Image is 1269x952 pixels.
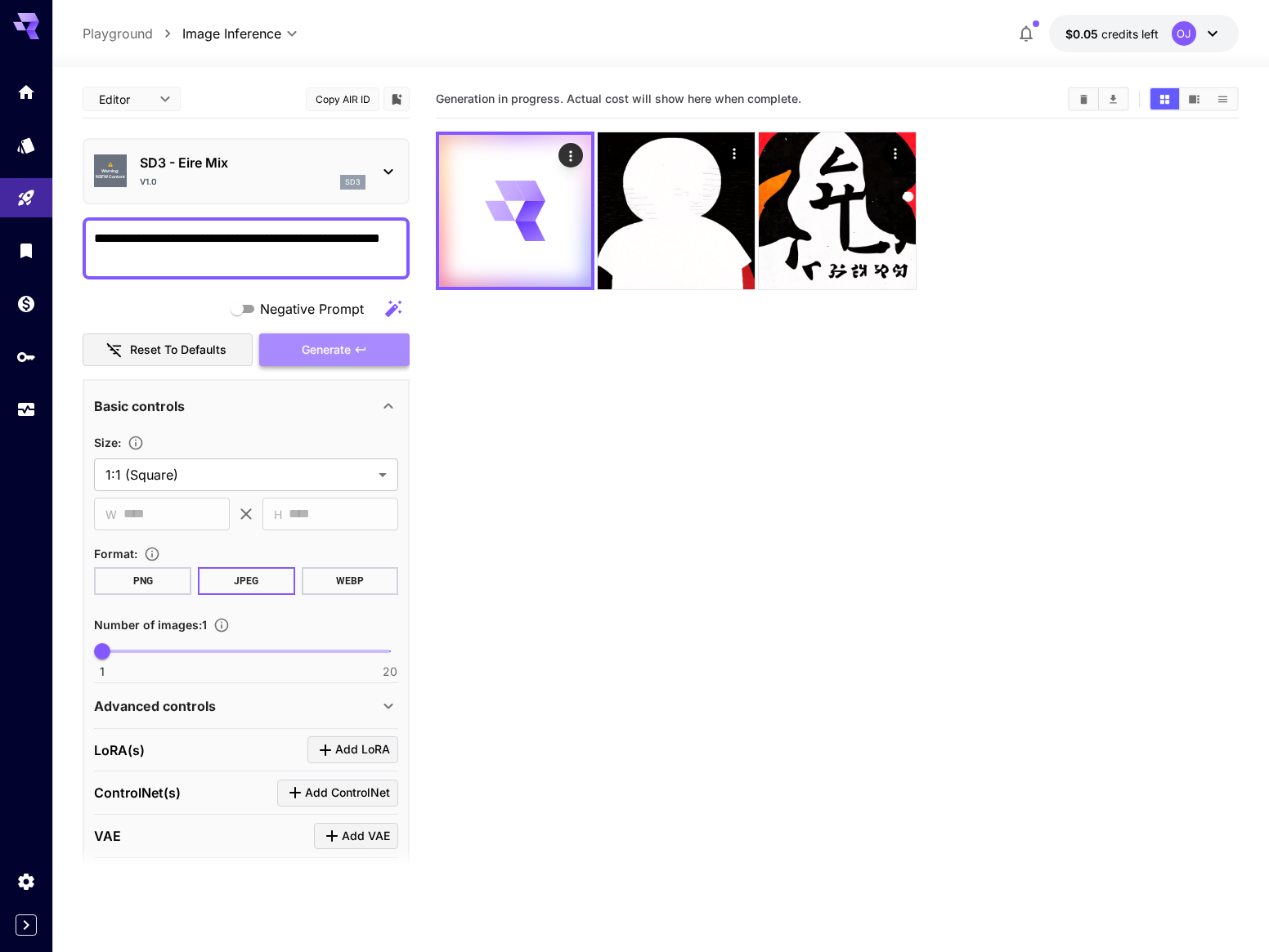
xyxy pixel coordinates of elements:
div: Home [16,82,36,102]
button: Clear All [1069,88,1098,110]
span: W [105,505,117,524]
div: Actions [558,143,583,168]
img: 2Q== [598,132,755,289]
span: Generate [302,340,351,360]
button: Show media in list view [1208,88,1237,110]
span: Format : [94,547,137,561]
p: sd3 [345,177,361,188]
div: Basic controls [94,387,398,426]
nav: breadcrumb [83,24,182,43]
button: Add to library [389,89,404,109]
span: Size : [94,436,121,449]
span: NSFW Content [96,174,125,181]
button: Adjust the dimensions of the generated image by specifying its width and height in pixels, or sel... [121,435,150,451]
span: Editor [99,91,150,108]
button: Download All [1099,88,1128,110]
p: v1.0 [140,176,157,188]
button: Show media in video view [1180,88,1208,110]
a: Playground [83,24,153,43]
span: 1:1 (Square) [105,465,372,485]
span: Number of images : 1 [94,618,207,632]
span: 20 [383,664,397,680]
button: WEBP [302,567,399,595]
div: Library [16,240,36,261]
p: ControlNet(s) [94,783,181,802]
button: $0.05OJ [1049,15,1239,52]
button: Generate [259,333,410,367]
span: credits left [1101,27,1159,41]
div: Playground [16,188,36,208]
div: Clear AllDownload All [1068,87,1129,111]
button: Copy AIR ID [306,87,379,111]
span: 1 [100,664,105,680]
button: Specify how many images to generate in a single request. Each image generation will be charged se... [207,617,236,633]
img: 2Q== [759,132,916,289]
div: API Keys [16,346,36,367]
button: Choose the file format for the output image. [137,546,167,562]
p: LoRA(s) [94,740,145,760]
div: Wallet [16,293,36,314]
button: JPEG [198,567,295,595]
span: Warning: [101,168,119,175]
button: Reset to defaults [83,333,253,367]
div: Actions [883,141,908,165]
button: Click to add ControlNet [277,780,398,807]
p: SD3 - Eire Mix [140,153,365,172]
div: Settings [16,871,36,892]
button: PNG [94,567,191,595]
button: Show media in grid view [1150,88,1179,110]
div: Models [16,135,36,155]
p: Basic controls [94,396,185,416]
div: $0.05 [1065,25,1159,42]
span: Image Inference [182,24,281,43]
span: Generation in progress. Actual cost will show here when complete. [436,92,801,105]
div: Actions [722,141,747,165]
button: Expand sidebar [16,914,37,936]
button: Click to add LoRA [307,736,398,763]
p: Advanced controls [94,696,216,716]
span: H [274,505,282,524]
span: Add LoRA [335,740,390,760]
span: ⚠️ [108,162,113,168]
span: Add VAE [342,826,390,847]
p: VAE [94,826,121,846]
div: Show media in grid viewShow media in video viewShow media in list view [1149,87,1239,111]
span: Add ControlNet [305,783,390,803]
div: Usage [16,400,36,420]
span: $0.05 [1065,27,1101,41]
div: Advanced controls [94,686,398,726]
div: OJ [1172,21,1196,46]
div: ⚠️Warning:NSFW ContentSD3 - Eire Mixv1.0sd3 [94,146,398,196]
span: Negative Prompt [260,299,364,319]
button: Click to add VAE [314,823,398,850]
